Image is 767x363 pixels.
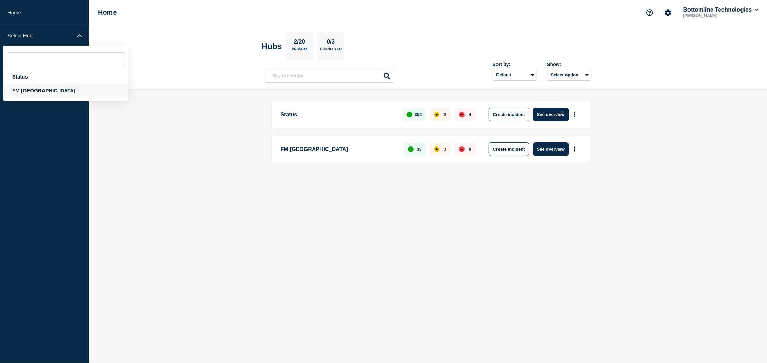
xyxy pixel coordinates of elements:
[570,108,579,121] button: More actions
[444,146,446,152] p: 0
[407,112,412,117] div: up
[489,108,529,121] button: Create incident
[291,38,308,47] p: 2/20
[3,84,128,98] div: FM [GEOGRAPHIC_DATA]
[98,8,117,16] h1: Home
[262,41,282,51] h2: Hubs
[320,47,342,54] p: Connected
[265,69,394,83] input: Search Hubs
[533,142,569,156] button: See overview
[281,108,395,121] p: Status
[459,112,465,117] div: down
[444,112,446,117] p: 2
[469,146,471,152] p: 0
[408,146,414,152] div: up
[281,142,397,156] p: FM [GEOGRAPHIC_DATA]
[682,13,753,18] p: [PERSON_NAME]
[533,108,569,121] button: See overview
[292,47,308,54] p: Primary
[434,146,439,152] div: affected
[661,5,675,20] button: Account settings
[469,112,471,117] p: 4
[417,146,421,152] p: 33
[415,112,422,117] p: 352
[493,62,537,67] div: Sort by:
[324,38,337,47] p: 0/3
[682,6,760,13] button: Bottomline Technologies
[493,70,537,81] select: Sort by
[489,142,529,156] button: Create incident
[570,143,579,155] button: More actions
[459,146,465,152] div: down
[3,70,128,84] div: Status
[547,70,591,81] button: Select option
[7,33,73,38] p: Select Hub
[547,62,591,67] div: Show:
[434,112,439,117] div: affected
[643,5,657,20] button: Support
